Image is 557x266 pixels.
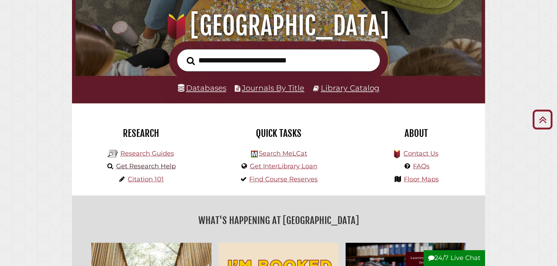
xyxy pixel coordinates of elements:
a: Citation 101 [128,175,164,183]
img: Hekman Library Logo [108,149,118,159]
a: Back to Top [530,114,555,125]
img: Hekman Library Logo [251,151,258,157]
h1: [GEOGRAPHIC_DATA] [84,10,473,41]
h2: Research [77,127,204,139]
h2: About [353,127,480,139]
a: Get InterLibrary Loan [250,162,317,170]
a: Get Research Help [116,162,176,170]
button: Search [183,55,198,67]
a: Floor Maps [404,175,439,183]
a: FAQs [413,162,430,170]
a: Search MeLCat [259,150,307,157]
h2: Quick Tasks [215,127,342,139]
a: Journals By Title [242,83,304,92]
a: Contact Us [403,150,438,157]
a: Library Catalog [321,83,379,92]
a: Research Guides [120,150,174,157]
a: Find Course Reserves [249,175,318,183]
h2: What's Happening at [GEOGRAPHIC_DATA] [77,212,480,229]
i: Search [187,56,195,65]
a: Databases [178,83,226,92]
